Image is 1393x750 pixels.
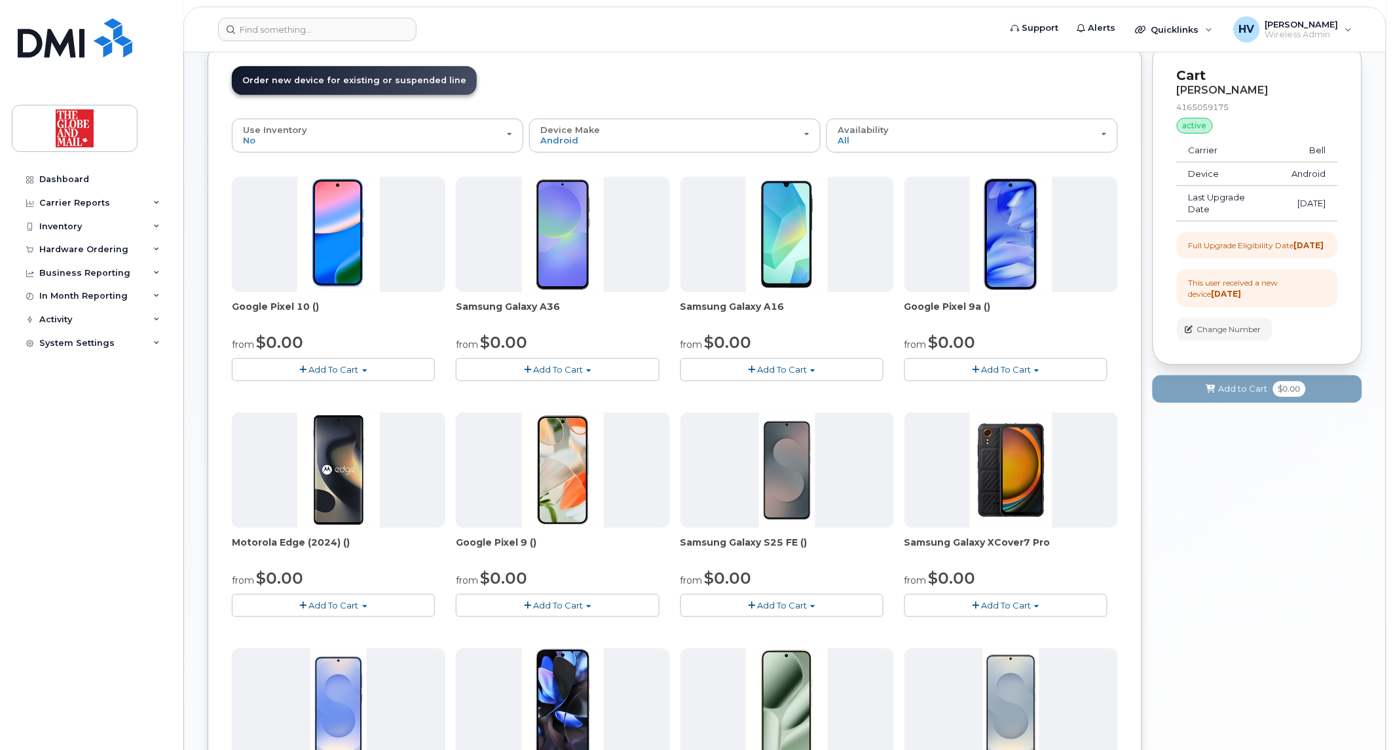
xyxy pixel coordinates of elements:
div: active [1177,118,1213,134]
span: Add To Cart [309,364,359,375]
img: phone23875.JPG [297,177,380,292]
button: Add To Cart [680,594,883,617]
span: Order new device for existing or suspended line [242,75,466,85]
div: This user received a new device [1189,277,1326,299]
span: Alerts [1088,22,1116,35]
span: Add To Cart [981,600,1031,610]
span: $0.00 [705,569,752,588]
img: phone23877.JPG [522,413,604,528]
span: $0.00 [1273,381,1306,397]
small: from [456,339,478,350]
div: Google Pixel 9a () [904,300,1118,326]
small: from [680,339,703,350]
small: from [232,574,254,586]
button: Change Number [1177,318,1272,341]
span: $0.00 [480,333,527,352]
td: Bell [1280,139,1338,162]
span: Device Make [540,124,600,135]
button: Add To Cart [904,358,1107,381]
div: Samsung Galaxy XCover7 Pro [904,536,1118,562]
td: Last Upgrade Date [1177,186,1280,221]
button: Add to Cart $0.00 [1153,375,1362,402]
div: Quicklinks [1126,16,1222,43]
span: $0.00 [256,333,303,352]
strong: [DATE] [1294,240,1324,250]
span: [PERSON_NAME] [1265,19,1339,29]
button: Add To Cart [456,358,659,381]
span: $0.00 [480,569,527,588]
span: HV [1239,22,1255,37]
td: Carrier [1177,139,1280,162]
span: $0.00 [929,333,976,352]
div: Motorola Edge (2024) () [232,536,445,562]
span: Add To Cart [309,600,359,610]
button: Device Make Android [529,119,821,153]
button: Add To Cart [232,594,435,617]
td: [DATE] [1280,186,1338,221]
span: Add To Cart [981,364,1031,375]
div: Samsung Galaxy S25 FE () [680,536,894,562]
span: Android [540,135,578,145]
span: Add To Cart [533,600,583,610]
small: from [904,574,927,586]
span: Support [1022,22,1059,35]
a: Alerts [1068,15,1125,41]
small: from [456,574,478,586]
div: 4165059175 [1177,102,1338,113]
div: Full Upgrade Eligibility Date [1189,240,1324,251]
span: Wireless Admin [1265,29,1339,40]
span: $0.00 [256,569,303,588]
small: from [680,574,703,586]
strong: [DATE] [1212,289,1242,299]
img: phone23894.JPG [297,413,380,528]
span: All [838,135,849,145]
a: Support [1002,15,1068,41]
span: $0.00 [705,333,752,352]
span: No [243,135,255,145]
button: Availability All [827,119,1118,153]
div: Google Pixel 10 () [232,300,445,326]
div: Samsung Galaxy A16 [680,300,894,326]
span: Change Number [1197,324,1261,335]
td: Android [1280,162,1338,186]
div: Herrera, Victor [1225,16,1362,43]
img: phone23947.JPG [746,177,828,292]
button: Add To Cart [680,358,883,381]
button: Add To Cart [904,594,1107,617]
img: phone23879.JPG [970,413,1052,528]
span: Add To Cart [533,364,583,375]
button: Add To Cart [232,358,435,381]
img: phone23929.JPG [759,413,815,528]
span: Use Inventory [243,124,307,135]
button: Use Inventory No [232,119,523,153]
button: Add To Cart [456,594,659,617]
small: from [232,339,254,350]
p: Cart [1177,66,1338,85]
div: Google Pixel 9 () [456,536,669,562]
span: Quicklinks [1151,24,1199,35]
img: phone23830.JPG [970,177,1052,292]
td: Device [1177,162,1280,186]
div: Samsung Galaxy A36 [456,300,669,326]
span: Add To Cart [757,364,807,375]
span: Add to Cart [1219,383,1268,395]
div: [PERSON_NAME] [1177,84,1338,96]
small: from [904,339,927,350]
span: Add To Cart [757,600,807,610]
span: Availability [838,124,889,135]
span: $0.00 [929,569,976,588]
input: Find something... [218,18,417,41]
img: phone23886.JPG [522,177,604,292]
